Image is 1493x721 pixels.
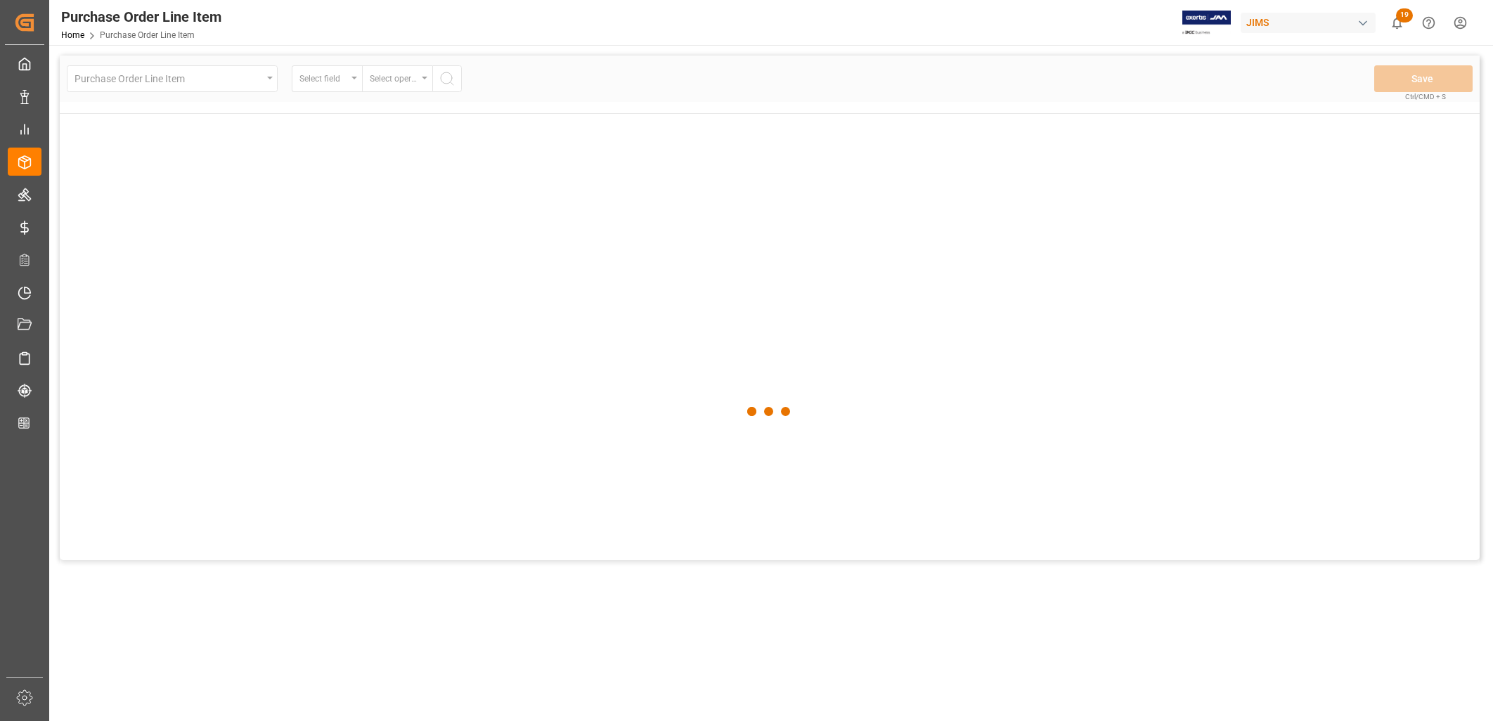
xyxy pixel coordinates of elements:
span: 19 [1396,8,1413,22]
button: JIMS [1241,9,1381,36]
img: Exertis%20JAM%20-%20Email%20Logo.jpg_1722504956.jpg [1182,11,1231,35]
button: Help Center [1413,7,1444,39]
a: Home [61,30,84,40]
div: Purchase Order Line Item [61,6,221,27]
div: JIMS [1241,13,1376,33]
button: show 19 new notifications [1381,7,1413,39]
